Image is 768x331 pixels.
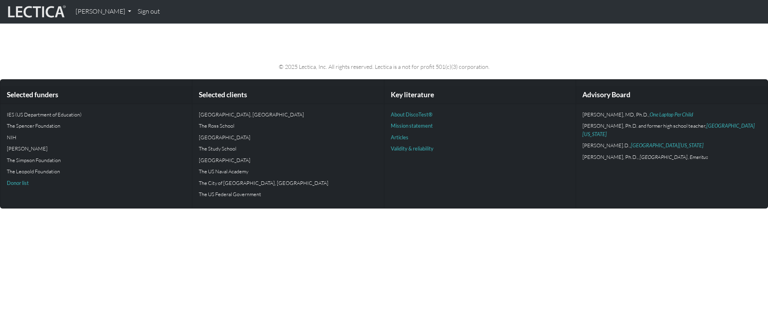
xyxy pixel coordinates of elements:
div: Selected clients [192,86,384,104]
p: [PERSON_NAME].D., [582,141,761,149]
a: Donor list [7,180,29,186]
div: Selected funders [0,86,192,104]
p: [PERSON_NAME] [7,144,186,152]
p: The Spencer Foundation [7,122,186,130]
p: The Leopold Foundation [7,167,186,175]
p: [GEOGRAPHIC_DATA], [GEOGRAPHIC_DATA] [199,110,378,118]
a: Sign out [134,3,163,20]
a: Articles [391,134,408,140]
div: Key literature [384,86,576,104]
p: The Ross School [199,122,378,130]
p: [PERSON_NAME], MD, Ph.D., [582,110,761,118]
p: The US Federal Government [199,190,378,198]
p: [GEOGRAPHIC_DATA] [199,156,378,164]
p: [GEOGRAPHIC_DATA] [199,133,378,141]
p: The City of [GEOGRAPHIC_DATA], [GEOGRAPHIC_DATA] [199,179,378,187]
p: The Study School [199,144,378,152]
div: Advisory Board [576,86,768,104]
p: The Simpson Foundation [7,156,186,164]
p: © 2025 Lectica, Inc. All rights reserved. Lectica is a not for profit 501(c)(3) corporation. [125,62,643,71]
img: lecticalive [6,4,66,19]
a: One Laptop Per Child [650,111,693,118]
a: Mission statement [391,122,433,129]
a: Validity & reliability [391,145,434,152]
a: [GEOGRAPHIC_DATA][US_STATE] [582,122,755,137]
a: [GEOGRAPHIC_DATA][US_STATE] [631,142,704,148]
p: [PERSON_NAME], Ph.D. [582,153,761,161]
p: IES (US Department of Education) [7,110,186,118]
p: The US Naval Academy [199,167,378,175]
p: NIH [7,133,186,141]
a: About DiscoTest® [391,111,432,118]
em: , [GEOGRAPHIC_DATA], Emeritus [638,154,708,160]
a: [PERSON_NAME] [72,3,134,20]
p: [PERSON_NAME], Ph.D. and former high school teacher, [582,122,761,138]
